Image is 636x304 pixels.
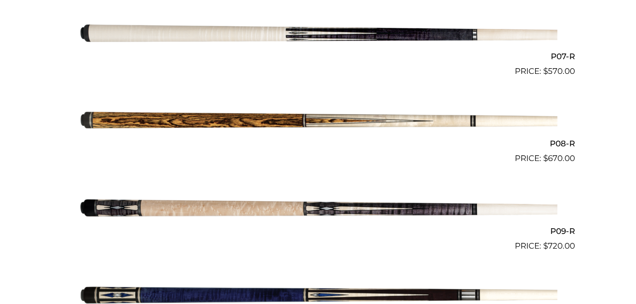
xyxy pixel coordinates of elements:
[543,153,548,163] span: $
[543,66,548,76] span: $
[543,241,575,250] bdi: 720.00
[543,66,575,76] bdi: 570.00
[62,81,575,165] a: P08-R $670.00
[62,169,575,252] a: P09-R $720.00
[62,48,575,65] h2: P07-R
[543,241,548,250] span: $
[79,81,557,161] img: P08-R
[79,169,557,248] img: P09-R
[62,135,575,152] h2: P08-R
[62,222,575,240] h2: P09-R
[543,153,575,163] bdi: 670.00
